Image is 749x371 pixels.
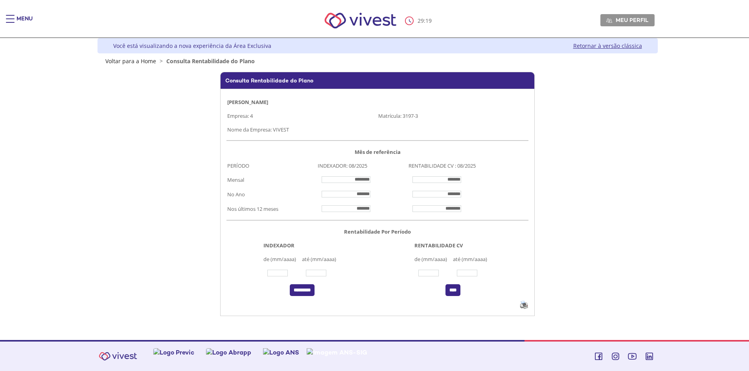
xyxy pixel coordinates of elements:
span: Consulta Rentabilidade do Plano [166,57,255,65]
div: Vivest [92,38,658,340]
span: > [158,57,165,65]
span: 29 [418,17,424,24]
td: Nos últimos 12 meses [226,201,317,216]
b: Mês de referência [355,148,401,155]
b: RENTABILIDADE CV [414,242,463,249]
b: INDEXADOR [263,242,294,249]
td: Matrícula: 3197-3 [377,109,528,122]
td: INDEXADOR: 08/2025 [317,159,407,172]
span: Meu perfil [616,16,648,24]
div: Você está visualizando a nova experiência da Área Exclusiva [113,42,271,49]
td: de (mm/aaaa) [414,252,452,266]
a: Retornar à versão clássica [573,42,642,49]
td: de (mm/aaaa) [263,252,301,266]
div: Menu [17,15,33,31]
div: : [405,16,433,25]
img: Logo Previc [153,348,194,356]
td: [PERSON_NAME] [226,95,528,109]
td: Empresa: 4 [226,109,377,122]
span: 19 [425,17,432,24]
a: Voltar para a Home [105,57,156,65]
td: Mensal [226,172,317,187]
img: printer_off.png [520,300,528,310]
a: Meu perfil [600,14,655,26]
td: Nome da Empresa: VIVEST [226,122,528,136]
img: Imagem ANS-SIG [307,348,367,356]
section: <span lang="pt-BR" dir="ltr">FunCESP - Participante Consulta a Rentabilidade do Plano</span> [144,72,611,324]
img: Logo Abrapp [206,348,251,356]
td: até (mm/aaaa) [301,252,341,266]
div: Consulta Rentabilidade do Plano [220,72,535,89]
td: No Ano [226,187,317,201]
td: PERÍODO [226,159,317,172]
img: Vivest [94,347,142,365]
td: até (mm/aaaa) [452,252,492,266]
b: Rentabilidade Por Período [344,228,411,235]
img: Meu perfil [606,18,612,24]
td: RENTABILIDADE CV : 08/2025 [408,159,528,172]
img: Vivest [316,4,405,37]
img: Logo ANS [263,348,299,356]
